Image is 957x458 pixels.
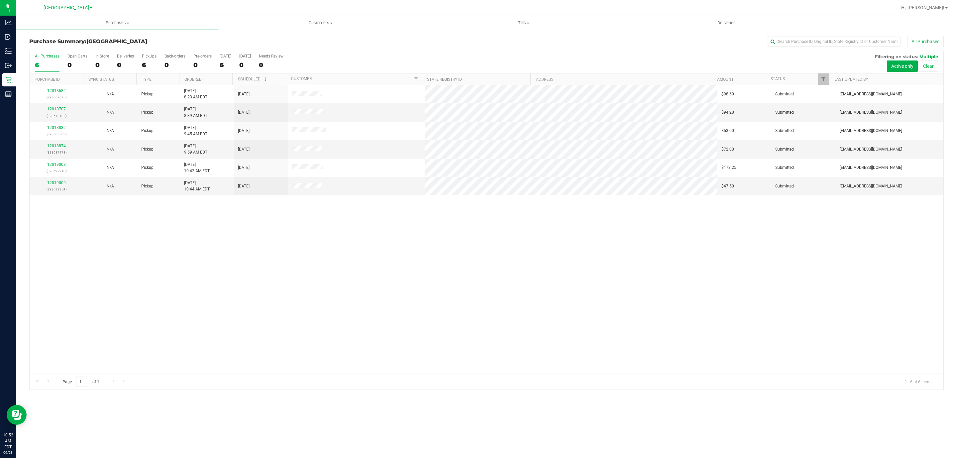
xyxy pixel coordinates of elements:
button: N/A [107,146,114,153]
span: [GEOGRAPHIC_DATA] [86,38,147,45]
button: N/A [107,165,114,171]
button: N/A [107,91,114,97]
span: Pickup [141,165,154,171]
a: Type [142,77,152,82]
button: N/A [107,183,114,189]
span: Not Applicable [107,147,114,152]
div: 0 [259,61,283,69]
p: (328683503) [34,131,79,137]
a: Sync Status [88,77,114,82]
div: [DATE] [220,54,231,58]
span: [EMAIL_ADDRESS][DOMAIN_NAME] [840,146,902,153]
span: Pickup [141,146,154,153]
span: [EMAIL_ADDRESS][DOMAIN_NAME] [840,109,902,116]
span: Not Applicable [107,92,114,96]
p: (328667675) [34,94,79,100]
div: All Purchases [35,54,59,58]
p: (328692918) [34,168,79,174]
a: Status [771,76,785,81]
p: (328683354) [34,186,79,192]
span: [DATE] 8:39 AM EDT [184,106,207,119]
iframe: Resource center [7,405,27,425]
span: Submitted [775,146,794,153]
div: 0 [239,61,251,69]
span: Pickup [141,183,154,189]
div: 0 [67,61,87,69]
span: [GEOGRAPHIC_DATA] [44,5,89,11]
span: Tills [422,20,625,26]
span: $72.00 [721,146,734,153]
inline-svg: Inbound [5,34,12,40]
a: Filter [818,73,829,85]
span: [EMAIL_ADDRESS][DOMAIN_NAME] [840,165,902,171]
div: PickUps [142,54,157,58]
a: State Registry ID [427,77,462,82]
span: Filtering on status: [875,54,918,59]
span: [EMAIL_ADDRESS][DOMAIN_NAME] [840,128,902,134]
span: Hi, [PERSON_NAME]! [901,5,944,10]
span: [DATE] 10:42 AM EDT [184,162,210,174]
a: Purchases [16,16,219,30]
a: Purchase ID [35,77,60,82]
span: Customers [219,20,422,26]
button: N/A [107,128,114,134]
button: Clear [919,60,938,72]
span: Pickup [141,128,154,134]
span: [DATE] [238,128,250,134]
a: Customers [219,16,422,30]
a: Customer [291,76,312,81]
p: 10:52 AM EDT [3,432,13,450]
span: Submitted [775,128,794,134]
span: [EMAIL_ADDRESS][DOMAIN_NAME] [840,91,902,97]
div: Back-orders [164,54,185,58]
span: 1 - 6 of 6 items [900,377,937,387]
input: Search Purchase ID, Original ID, State Registry ID or Customer Name... [768,37,901,47]
p: 09/28 [3,450,13,455]
span: Not Applicable [107,184,114,188]
a: Filter [411,73,422,85]
a: Amount [717,77,734,82]
a: Tills [422,16,625,30]
span: Not Applicable [107,128,114,133]
div: 6 [220,61,231,69]
button: N/A [107,109,114,116]
span: Not Applicable [107,110,114,115]
span: [DATE] 8:23 AM EDT [184,88,207,100]
span: $173.25 [721,165,736,171]
div: Deliveries [117,54,134,58]
span: Pickup [141,109,154,116]
span: Submitted [775,109,794,116]
span: Submitted [775,183,794,189]
span: Multiple [919,54,938,59]
span: [DATE] [238,165,250,171]
span: [DATE] 10:44 AM EDT [184,180,210,192]
span: [DATE] [238,91,250,97]
button: Active only [887,60,918,72]
span: Page of 1 [57,377,105,387]
span: $98.60 [721,91,734,97]
div: [DATE] [239,54,251,58]
a: 12019009 [47,180,66,185]
span: $94.20 [721,109,734,116]
span: [DATE] 9:59 AM EDT [184,143,207,156]
inline-svg: Reports [5,91,12,97]
a: Last Updated By [834,77,868,82]
inline-svg: Outbound [5,62,12,69]
inline-svg: Retail [5,76,12,83]
div: 0 [193,61,212,69]
a: 12019003 [47,162,66,167]
div: Pre-orders [193,54,212,58]
div: 0 [117,61,134,69]
a: 12018832 [47,125,66,130]
span: Submitted [775,165,794,171]
span: [DATE] [238,183,250,189]
a: Deliveries [625,16,828,30]
p: (328687178) [34,149,79,156]
button: All Purchases [907,36,944,47]
inline-svg: Analytics [5,19,12,26]
span: Not Applicable [107,165,114,170]
span: Purchases [16,20,219,26]
div: 6 [35,61,59,69]
span: $47.50 [721,183,734,189]
a: Ordered [184,77,202,82]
